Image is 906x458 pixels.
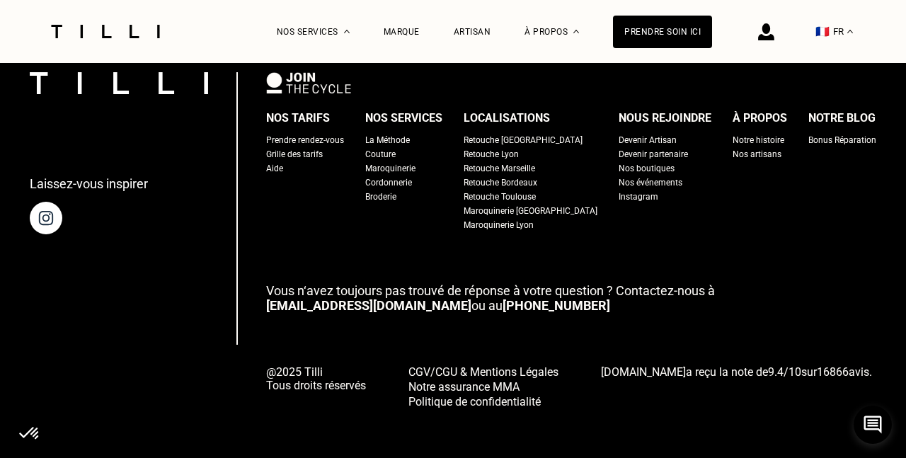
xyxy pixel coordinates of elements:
[601,365,686,379] span: [DOMAIN_NAME]
[266,161,283,176] a: Aide
[365,161,415,176] a: Maroquinerie
[464,176,537,190] a: Retouche Bordeaux
[464,108,550,129] div: Localisations
[408,394,558,408] a: Politique de confidentialité
[266,283,715,298] span: Vous n‘avez toujours pas trouvé de réponse à votre question ? Contactez-nous à
[601,365,872,379] span: a reçu la note de sur avis.
[365,108,442,129] div: Nos services
[733,147,781,161] a: Nos artisans
[464,147,519,161] a: Retouche Lyon
[733,133,784,147] a: Notre histoire
[408,380,520,394] span: Notre assurance MMA
[266,72,351,93] img: logo Join The Cycle
[619,147,688,161] a: Devenir partenaire
[619,133,677,147] a: Devenir Artisan
[454,27,491,37] a: Artisan
[619,176,682,190] a: Nos événements
[758,23,774,40] img: icône connexion
[768,365,784,379] span: 9.4
[30,176,148,191] p: Laissez-vous inspirer
[808,108,876,129] div: Notre blog
[619,161,675,176] a: Nos boutiques
[266,365,366,379] span: @2025 Tilli
[464,190,536,204] a: Retouche Toulouse
[266,298,471,313] a: [EMAIL_ADDRESS][DOMAIN_NAME]
[266,283,876,313] p: ou au
[619,190,658,204] a: Instagram
[464,161,535,176] a: Retouche Marseille
[266,133,344,147] a: Prendre rendez-vous
[408,365,558,379] span: CGV/CGU & Mentions Légales
[815,25,830,38] span: 🇫🇷
[365,176,412,190] a: Cordonnerie
[573,30,579,33] img: Menu déroulant à propos
[464,204,597,218] a: Maroquinerie [GEOGRAPHIC_DATA]
[464,133,583,147] a: Retouche [GEOGRAPHIC_DATA]
[344,30,350,33] img: Menu déroulant
[365,147,396,161] a: Couture
[266,147,323,161] a: Grille des tarifs
[619,108,711,129] div: Nous rejoindre
[266,108,330,129] div: Nos tarifs
[789,365,801,379] span: 10
[30,202,62,234] img: page instagram de Tilli une retoucherie à domicile
[30,72,208,94] img: logo Tilli
[464,218,534,232] a: Maroquinerie Lyon
[408,379,558,394] a: Notre assurance MMA
[847,30,853,33] img: menu déroulant
[365,133,410,147] a: La Méthode
[408,395,541,408] span: Politique de confidentialité
[817,365,849,379] span: 16866
[503,298,610,313] a: [PHONE_NUMBER]
[808,133,876,147] a: Bonus Réparation
[384,27,420,37] a: Marque
[266,379,366,392] span: Tous droits réservés
[408,364,558,379] a: CGV/CGU & Mentions Légales
[46,25,165,38] img: Logo du service de couturière Tilli
[365,190,396,204] a: Broderie
[768,365,801,379] span: /
[613,16,712,48] a: Prendre soin ici
[733,108,787,129] div: À propos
